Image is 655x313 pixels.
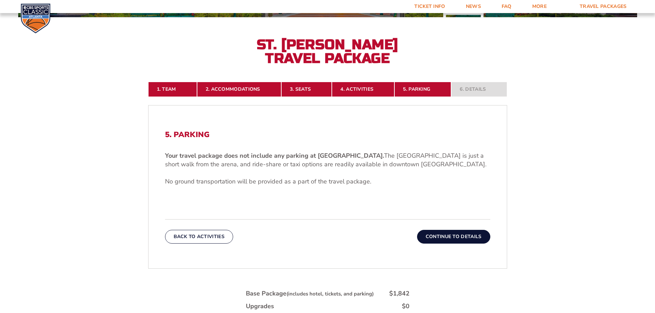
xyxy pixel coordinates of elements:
a: 1. Team [148,82,197,97]
a: 4. Activities [332,82,394,97]
div: $1,842 [389,289,410,298]
small: (includes hotel, tickets, and parking) [286,290,374,297]
b: Your travel package does not include any parking at [GEOGRAPHIC_DATA]. [165,152,384,160]
div: Upgrades [246,302,274,311]
p: The [GEOGRAPHIC_DATA] is just a short walk from the arena, and ride-share or taxi options are rea... [165,152,490,169]
p: No ground transportation will be provided as a part of the travel package. [165,177,490,186]
div: Base Package [246,289,374,298]
a: 2. Accommodations [197,82,281,97]
button: Back To Activities [165,230,233,244]
img: CBS Sports Classic [21,3,51,33]
a: 3. Seats [281,82,332,97]
h2: 5. Parking [165,130,490,139]
button: Continue To Details [417,230,490,244]
h2: St. [PERSON_NAME] Travel Package [252,38,403,65]
div: $0 [402,302,410,311]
